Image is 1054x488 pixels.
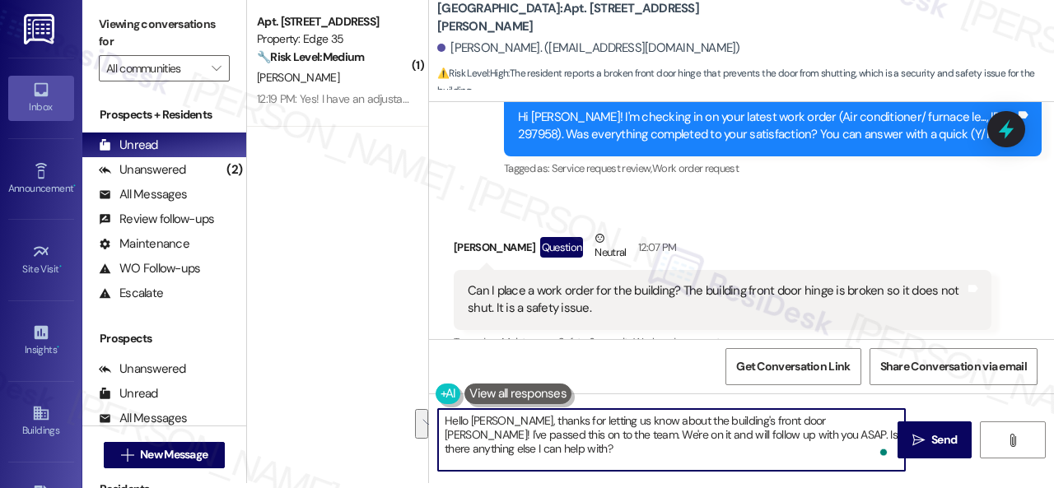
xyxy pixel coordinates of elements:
span: : The resident reports a broken front door hinge that prevents the door from shutting, which is a... [437,65,1054,100]
span: • [57,342,59,353]
i:  [121,448,133,462]
div: Prospects [82,330,246,347]
a: Buildings [8,399,74,444]
i:  [1006,434,1019,447]
div: [PERSON_NAME]. ([EMAIL_ADDRESS][DOMAIN_NAME]) [437,40,740,57]
strong: ⚠️ Risk Level: High [437,67,508,80]
i:  [912,434,925,447]
div: Tagged as: [454,330,991,354]
span: New Message [140,446,208,463]
a: Insights • [8,318,74,363]
label: Viewing conversations for [99,12,230,55]
div: Unanswered [99,360,186,378]
span: Work order request [633,335,720,349]
button: Share Conversation via email [870,348,1038,385]
div: Prospects + Residents [82,106,246,123]
strong: 🔧 Risk Level: Medium [257,49,364,64]
span: Work order request [652,161,739,175]
span: Send [931,431,957,448]
div: Escalate [99,285,163,302]
div: 12:07 PM [634,239,677,256]
img: ResiDesk Logo [24,14,58,44]
div: All Messages [99,410,187,427]
button: Send [898,421,972,458]
div: Unread [99,385,158,402]
div: (2) [222,157,246,183]
div: [PERSON_NAME] [454,230,991,270]
div: WO Follow-ups [99,260,200,277]
button: New Message [104,442,226,468]
div: Review follow-ups [99,211,214,228]
div: Property: Edge 35 [257,30,409,48]
div: Neutral [591,230,629,264]
span: Service request review , [552,161,652,175]
span: • [59,261,62,272]
div: Maintenance [99,235,189,253]
i:  [212,62,221,75]
div: Tagged as: [504,156,1042,180]
div: All Messages [99,186,187,203]
span: • [73,180,76,192]
span: [PERSON_NAME] [257,70,339,85]
textarea: To enrich screen reader interactions, please activate Accessibility in Grammarly extension settings [438,409,905,471]
input: All communities [106,55,203,81]
div: Hi [PERSON_NAME]! I'm checking in on your latest work order (Air conditioner/ furnace le..., ID: ... [518,109,1015,144]
span: Safety & security , [558,335,633,349]
a: Site Visit • [8,238,74,282]
div: Unanswered [99,161,186,179]
span: Get Conversation Link [736,358,850,375]
span: Share Conversation via email [880,358,1027,375]
div: Unread [99,137,158,154]
div: Question [540,237,584,258]
div: Can I place a work order for the building? The building front door hinge is broken so it does not... [468,282,965,318]
div: Apt. [STREET_ADDRESS] [257,13,409,30]
button: Get Conversation Link [725,348,860,385]
span: Maintenance , [501,335,558,349]
a: Inbox [8,76,74,120]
